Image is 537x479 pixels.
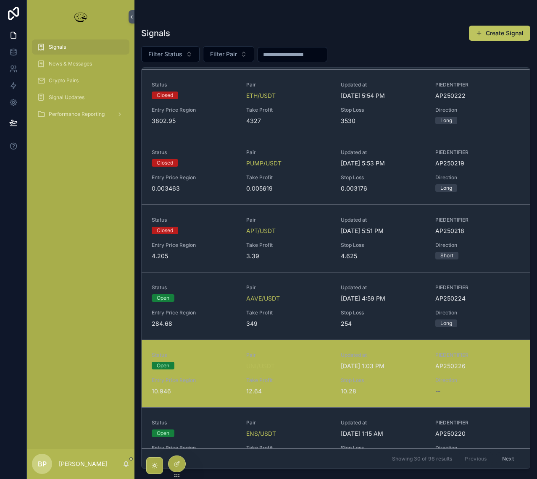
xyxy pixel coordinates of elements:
div: Closed [157,92,173,99]
span: Pair [246,217,331,223]
span: Performance Reporting [49,111,105,118]
span: Status [152,284,236,291]
span: Status [152,217,236,223]
div: Closed [157,227,173,234]
span: Showing 30 of 96 results [392,455,452,462]
span: 3802.95 [152,117,236,125]
a: APT/USDT [246,227,276,235]
span: Signals [49,44,66,50]
span: [DATE] 1:15 AM [341,429,425,438]
span: Stop Loss [341,445,425,451]
span: AP250226 [435,362,520,370]
span: Take Profit [246,309,331,316]
span: Direction [435,242,520,249]
span: Take Profit [246,377,331,384]
span: Entry Price Region [152,309,236,316]
span: 284.68 [152,319,236,328]
span: Take Profit [246,445,331,451]
span: Signal Updates [49,94,84,101]
span: Filter Status [148,50,182,58]
span: Stop Loss [341,174,425,181]
span: Entry Price Region [152,242,236,249]
span: Take Profit [246,174,331,181]
span: ENS/USDT [246,429,276,438]
span: BP [38,459,47,469]
a: ETH/USDT [246,92,276,100]
span: 0.005619 [246,184,331,193]
button: Create Signal [469,26,530,41]
span: Stop Loss [341,377,425,384]
span: PIEDENTIFIER [435,352,520,359]
span: Stop Loss [341,309,425,316]
span: AP250219 [435,159,520,168]
a: StatusClosedPairETH/USDTUpdated at[DATE] 5:54 PMPIEDENTIFIERAP250222Entry Price Region3802.95Take... [142,69,530,137]
span: AP250218 [435,227,520,235]
a: StatusClosedPairAPT/USDTUpdated at[DATE] 5:51 PMPIEDENTIFIERAP250218Entry Price Region4.205Take P... [142,204,530,272]
span: Direction [435,445,520,451]
div: Closed [157,159,173,167]
div: Open [157,429,169,437]
span: [DATE] 5:51 PM [341,227,425,235]
span: Entry Price Region [152,107,236,113]
h1: Signals [141,27,170,39]
span: Crypto Pairs [49,77,79,84]
span: [DATE] 4:59 PM [341,294,425,303]
span: Direction [435,174,520,181]
span: Status [152,419,236,426]
span: Pair [246,149,331,156]
span: Status [152,81,236,88]
button: Select Button [141,46,200,62]
span: [DATE] 5:54 PM [341,92,425,100]
span: Entry Price Region [152,174,236,181]
span: Updated at [341,284,425,291]
a: StatusClosedPairPUMP/USDTUpdated at[DATE] 5:53 PMPIEDENTIFIERAP250219Entry Price Region0.003463Ta... [142,137,530,204]
div: Open [157,362,169,369]
span: Updated at [341,217,425,223]
span: 10.946 [152,387,236,395]
span: Stop Loss [341,107,425,113]
a: StatusOpenPairAAVE/USDTUpdated at[DATE] 4:59 PMPIEDENTIFIERAP250224Entry Price Region284.68Take P... [142,272,530,340]
span: AP250224 [435,294,520,303]
span: 254 [341,319,425,328]
div: Short [440,252,453,259]
span: 0.003463 [152,184,236,193]
span: Pair [246,419,331,426]
a: Crypto Pairs [32,73,129,88]
span: Updated at [341,352,425,359]
a: PUMP/USDT [246,159,282,168]
span: Status [152,352,236,359]
span: Take Profit [246,242,331,249]
span: 12.64 [246,387,331,395]
span: Updated at [341,81,425,88]
span: PIEDENTIFIER [435,217,520,223]
span: 4.205 [152,252,236,260]
span: News & Messages [49,60,92,67]
span: 4327 [246,117,331,125]
span: -- [435,387,440,395]
span: 3.39 [246,252,331,260]
span: Updated at [341,149,425,156]
a: UNI/USDT [246,362,275,370]
span: Filter Pair [210,50,237,58]
span: Pair [246,81,331,88]
a: StatusOpenPairENS/USDTUpdated at[DATE] 1:15 AMPIEDENTIFIERAP250220Entry Price Region25.824Take Pr... [142,407,530,475]
div: Long [440,184,452,192]
span: Updated at [341,419,425,426]
button: Next [496,452,520,465]
span: 349 [246,319,331,328]
div: scrollable content [27,34,134,133]
span: 4.625 [341,252,425,260]
span: PIEDENTIFIER [435,149,520,156]
span: 10.28 [341,387,425,395]
span: PIEDENTIFIER [435,419,520,426]
a: AAVE/USDT [246,294,280,303]
span: [DATE] 5:53 PM [341,159,425,168]
span: 3530 [341,117,425,125]
span: Pair [246,284,331,291]
span: PIEDENTIFIER [435,284,520,291]
button: Select Button [203,46,254,62]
